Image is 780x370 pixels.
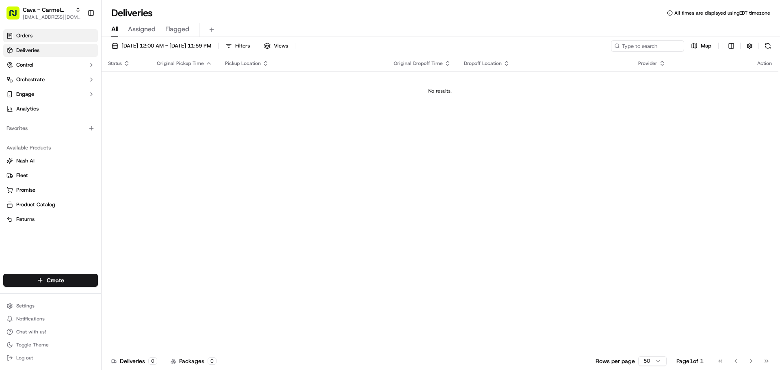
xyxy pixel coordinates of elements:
button: [EMAIL_ADDRESS][DOMAIN_NAME] [23,14,81,20]
span: Returns [16,216,35,223]
span: Assigned [128,24,156,34]
span: Settings [16,303,35,309]
span: Knowledge Base [16,182,62,190]
a: Fleet [6,172,95,179]
button: Control [3,58,98,71]
span: Provider [638,60,657,67]
button: Map [687,40,715,52]
div: Past conversations [8,106,54,112]
input: Type to search [611,40,684,52]
a: Product Catalog [6,201,95,208]
div: 📗 [8,182,15,189]
button: Returns [3,213,98,226]
button: Fleet [3,169,98,182]
div: Packages [171,357,217,365]
span: Orchestrate [16,76,45,83]
span: Status [108,60,122,67]
span: Analytics [16,105,39,113]
div: Action [757,60,772,67]
span: Orders [16,32,32,39]
div: No results. [105,88,775,94]
span: Pylon [81,201,98,208]
span: Engage [16,91,34,98]
button: Filters [222,40,253,52]
a: 💻API Documentation [65,178,134,193]
button: See all [126,104,148,114]
a: Nash AI [6,157,95,164]
button: Start new chat [138,80,148,90]
span: Filters [235,42,250,50]
span: Control [16,61,33,69]
span: Dropoff Location [464,60,502,67]
button: Refresh [762,40,773,52]
div: We're available if you need us! [37,86,112,92]
button: Orchestrate [3,73,98,86]
span: Views [274,42,288,50]
span: Create [47,276,64,284]
span: Flagged [165,24,189,34]
a: Analytics [3,102,98,115]
p: Rows per page [596,357,635,365]
span: Original Dropoff Time [394,60,443,67]
a: Returns [6,216,95,223]
span: Promise [16,186,35,194]
a: 📗Knowledge Base [5,178,65,193]
span: Nash AI [16,157,35,164]
img: Nash [8,8,24,24]
button: Toggle Theme [3,339,98,351]
button: Notifications [3,313,98,325]
span: Product Catalog [16,201,55,208]
a: Powered byPylon [57,201,98,208]
a: Deliveries [3,44,98,57]
button: Views [260,40,292,52]
img: Angelique Valdez [8,140,21,153]
button: Cava - Carmel Commons[EMAIL_ADDRESS][DOMAIN_NAME] [3,3,84,23]
div: 0 [208,357,217,365]
button: Log out [3,352,98,364]
img: 4920774857489_3d7f54699973ba98c624_72.jpg [17,78,32,92]
span: [PERSON_NAME] [25,148,66,154]
p: Welcome 👋 [8,32,148,45]
button: [DATE] 12:00 AM - [DATE] 11:59 PM [108,40,215,52]
span: All [111,24,118,34]
span: Chat with us! [16,329,46,335]
button: Chat with us! [3,326,98,338]
img: Carmel Commons [8,118,21,131]
span: [DATE] [75,126,91,132]
span: All times are displayed using EDT timezone [674,10,770,16]
span: Carmel Commons [25,126,69,132]
span: Fleet [16,172,28,179]
div: Available Products [3,141,98,154]
div: Deliveries [111,357,157,365]
span: • [67,148,70,154]
button: Cava - Carmel Commons [23,6,72,14]
button: Engage [3,88,98,101]
span: Log out [16,355,33,361]
span: API Documentation [77,182,130,190]
span: Deliveries [16,47,39,54]
input: Got a question? Start typing here... [21,52,146,61]
button: Nash AI [3,154,98,167]
div: 💻 [69,182,75,189]
div: Favorites [3,122,98,135]
a: Orders [3,29,98,42]
img: 1736555255976-a54dd68f-1ca7-489b-9aae-adbdc363a1c4 [8,78,23,92]
span: Toggle Theme [16,342,49,348]
button: Settings [3,300,98,312]
img: 1736555255976-a54dd68f-1ca7-489b-9aae-adbdc363a1c4 [16,148,23,155]
button: Promise [3,184,98,197]
button: Create [3,274,98,287]
span: Original Pickup Time [157,60,204,67]
span: Map [701,42,711,50]
span: Pickup Location [225,60,261,67]
a: Promise [6,186,95,194]
span: [DATE] 12:00 AM - [DATE] 11:59 PM [121,42,211,50]
span: • [70,126,73,132]
div: 0 [148,357,157,365]
div: Start new chat [37,78,133,86]
div: Page 1 of 1 [676,357,704,365]
span: Notifications [16,316,45,322]
button: Product Catalog [3,198,98,211]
